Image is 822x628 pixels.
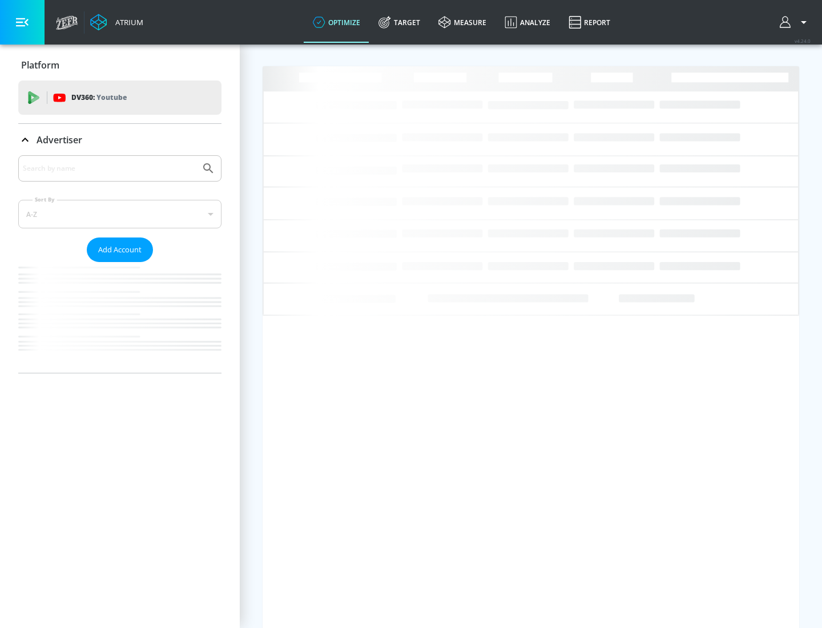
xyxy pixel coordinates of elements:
div: Atrium [111,17,143,27]
p: Advertiser [37,134,82,146]
span: v 4.24.0 [795,38,811,44]
button: Add Account [87,237,153,262]
a: optimize [304,2,369,43]
div: Advertiser [18,155,221,373]
input: Search by name [23,161,196,176]
a: Target [369,2,429,43]
nav: list of Advertiser [18,262,221,373]
a: Atrium [90,14,143,31]
a: Report [559,2,619,43]
div: Platform [18,49,221,81]
p: Youtube [96,91,127,103]
p: DV360: [71,91,127,104]
p: Platform [21,59,59,71]
div: Advertiser [18,124,221,156]
label: Sort By [33,196,57,203]
span: Add Account [98,243,142,256]
a: Analyze [495,2,559,43]
div: DV360: Youtube [18,80,221,115]
div: A-Z [18,200,221,228]
a: measure [429,2,495,43]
